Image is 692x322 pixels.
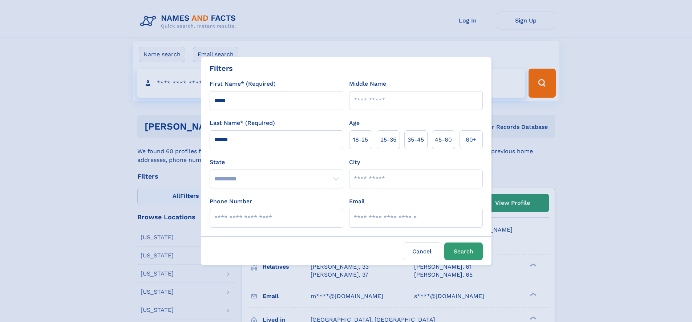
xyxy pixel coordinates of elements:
label: Email [349,197,365,206]
label: City [349,158,360,167]
label: Cancel [403,242,441,260]
span: 25‑35 [380,135,396,144]
label: State [210,158,343,167]
span: 45‑60 [435,135,452,144]
label: First Name* (Required) [210,80,276,88]
div: Filters [210,63,233,74]
span: 18‑25 [353,135,368,144]
span: 60+ [466,135,477,144]
label: Age [349,119,360,127]
label: Last Name* (Required) [210,119,275,127]
label: Middle Name [349,80,386,88]
span: 35‑45 [408,135,424,144]
label: Phone Number [210,197,252,206]
button: Search [444,242,483,260]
